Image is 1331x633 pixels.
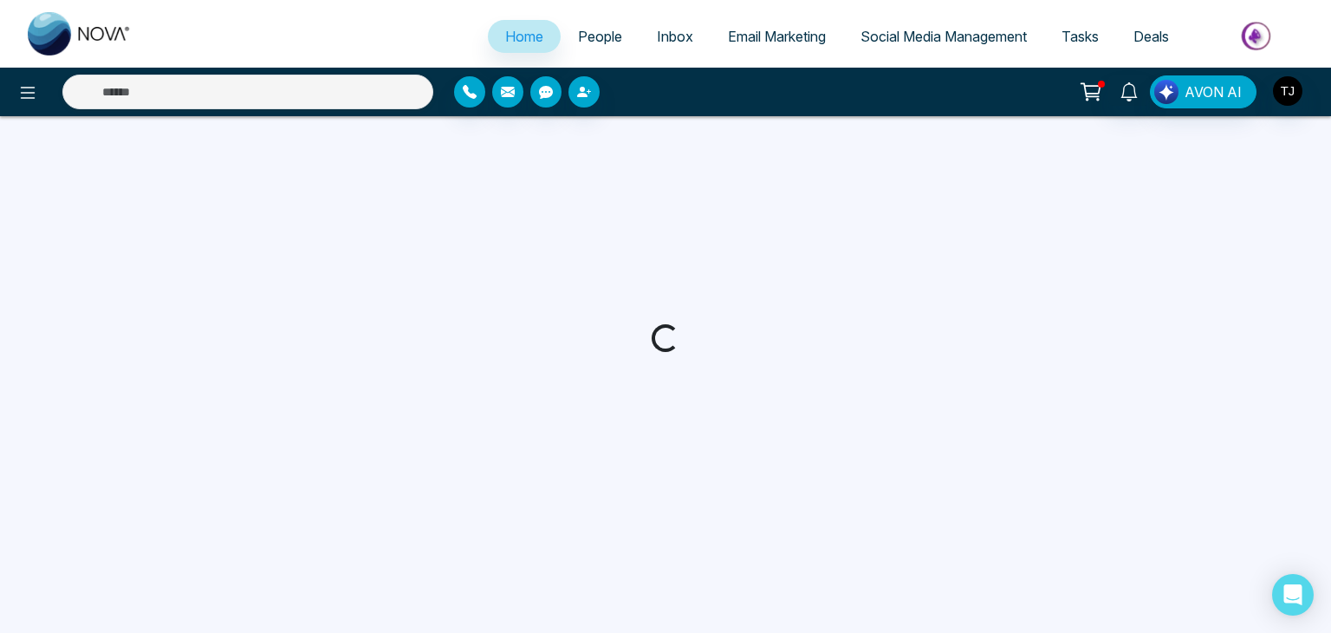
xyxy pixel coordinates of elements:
[28,12,132,55] img: Nova CRM Logo
[1185,82,1242,102] span: AVON AI
[711,20,843,53] a: Email Marketing
[561,20,640,53] a: People
[1150,75,1256,108] button: AVON AI
[505,28,543,45] span: Home
[1133,28,1169,45] span: Deals
[657,28,693,45] span: Inbox
[1062,28,1099,45] span: Tasks
[488,20,561,53] a: Home
[1116,20,1186,53] a: Deals
[728,28,826,45] span: Email Marketing
[860,28,1027,45] span: Social Media Management
[843,20,1044,53] a: Social Media Management
[1195,16,1321,55] img: Market-place.gif
[1154,80,1178,104] img: Lead Flow
[1273,76,1302,106] img: User Avatar
[1044,20,1116,53] a: Tasks
[1272,574,1314,616] div: Open Intercom Messenger
[578,28,622,45] span: People
[640,20,711,53] a: Inbox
